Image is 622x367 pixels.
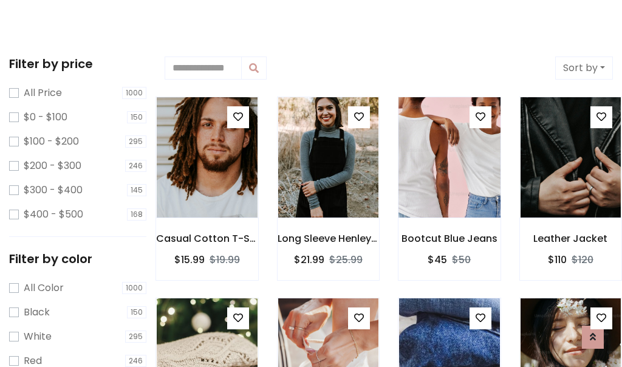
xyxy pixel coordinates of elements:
h6: Long Sleeve Henley T-Shirt [278,233,380,244]
h5: Filter by price [9,57,146,71]
span: 168 [127,208,146,221]
del: $120 [572,253,593,267]
span: 150 [127,306,146,318]
h6: $15.99 [174,254,205,266]
label: All Price [24,86,62,100]
label: $300 - $400 [24,183,83,197]
h6: Bootcut Blue Jeans [398,233,501,244]
del: $25.99 [329,253,363,267]
label: White [24,329,52,344]
label: Black [24,305,50,320]
h6: $110 [548,254,567,266]
span: 1000 [122,282,146,294]
h6: $45 [428,254,447,266]
h6: $21.99 [294,254,324,266]
span: 246 [125,355,146,367]
h5: Filter by color [9,252,146,266]
label: $200 - $300 [24,159,81,173]
label: All Color [24,281,64,295]
button: Sort by [555,57,613,80]
h6: Leather Jacket [520,233,622,244]
del: $50 [452,253,471,267]
del: $19.99 [210,253,240,267]
span: 145 [127,184,146,196]
span: 295 [125,331,146,343]
label: $100 - $200 [24,134,79,149]
label: $400 - $500 [24,207,83,222]
span: 295 [125,135,146,148]
span: 1000 [122,87,146,99]
h6: Casual Cotton T-Shirt [156,233,258,244]
span: 150 [127,111,146,123]
label: $0 - $100 [24,110,67,125]
span: 246 [125,160,146,172]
